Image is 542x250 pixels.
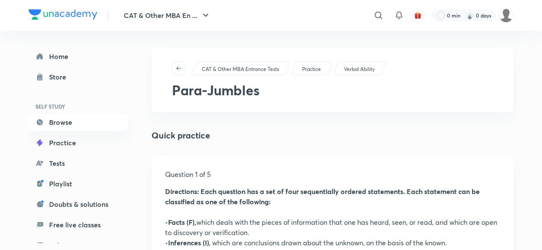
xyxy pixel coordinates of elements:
[29,196,128,213] a: Doubts & solutions
[29,68,128,85] a: Store
[201,65,281,73] a: CAT & Other MBA Entrance Tests
[499,8,513,23] img: Shivangi Umredkar
[344,65,375,73] p: Verbal Ability
[168,238,209,247] strong: Inferences (I)
[119,7,216,24] button: CAT & Other MBA En ...
[29,134,128,151] a: Practice
[302,65,321,73] p: Practice
[202,65,279,73] p: CAT & Other MBA Entrance Tests
[165,187,480,206] strong: Directions: Each question has a set of four sequentially ordered statements. Each statement can b...
[29,155,128,172] a: Tests
[301,65,323,73] a: Practice
[172,82,493,98] h2: Para-Jumbles
[49,72,71,82] div: Store
[29,48,128,65] a: Home
[29,216,128,233] a: Free live classes
[29,9,97,20] img: Company Logo
[466,11,474,20] img: streak
[29,114,128,131] a: Browse
[411,9,425,22] button: avatar
[343,65,376,73] a: Verbal Ability
[165,169,500,179] h5: Question 1 of 5
[165,238,500,248] p: • , which are conclusions drawn about the unknown, on the basis of the known.
[29,99,128,114] h6: SELF STUDY
[168,218,196,226] strong: Facts (F),
[29,175,128,192] a: Playlist
[414,12,422,19] img: avatar
[29,9,97,22] a: Company Logo
[152,129,513,142] h4: Quick practice
[165,217,500,238] p: • which deals with the pieces of information that one has heard, seen, or read, and which are ope...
